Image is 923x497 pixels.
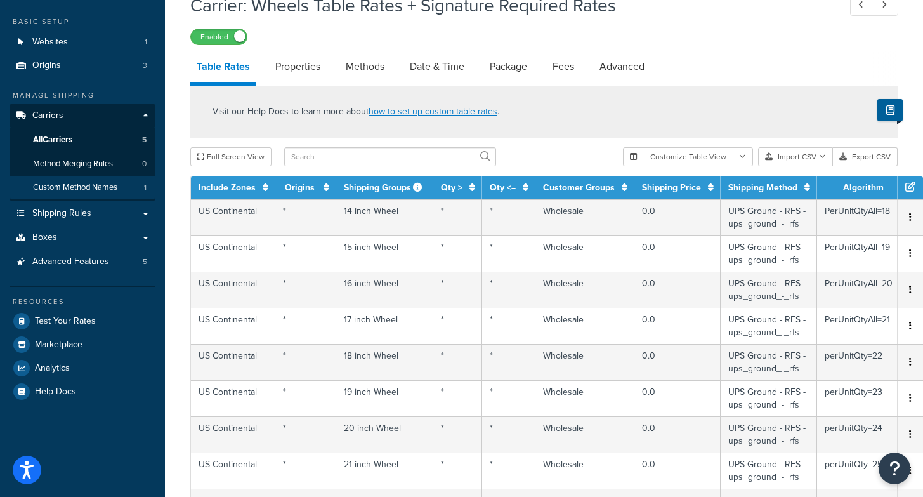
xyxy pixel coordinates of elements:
[634,380,721,416] td: 0.0
[10,226,155,249] a: Boxes
[32,110,63,121] span: Carriers
[817,235,910,272] td: PerUnitQtyAll=19
[817,176,910,199] th: Algorithm
[285,181,315,194] a: Origins
[10,357,155,380] a: Analytics
[817,416,910,453] td: perUnitQty=24
[758,147,833,166] button: Import CSV
[10,333,155,356] li: Marketplace
[191,199,275,235] td: US Continental
[728,181,797,194] a: Shipping Method
[10,128,155,152] a: AllCarriers5
[191,308,275,344] td: US Continental
[10,250,155,274] li: Advanced Features
[10,202,155,225] li: Shipping Rules
[833,147,898,166] button: Export CSV
[623,147,753,166] button: Customize Table View
[535,308,634,344] td: Wholesale
[191,380,275,416] td: US Continental
[190,147,272,166] button: Full Screen View
[403,51,471,82] a: Date & Time
[593,51,651,82] a: Advanced
[336,176,433,199] th: Shipping Groups
[199,181,256,194] a: Include Zones
[721,344,817,380] td: UPS Ground - RFS - ups_ground_-_rfs
[191,235,275,272] td: US Continental
[33,135,72,145] span: All Carriers
[10,176,155,199] li: Custom Method Names
[10,152,155,176] a: Method Merging Rules0
[634,272,721,308] td: 0.0
[191,416,275,453] td: US Continental
[535,380,634,416] td: Wholesale
[634,416,721,453] td: 0.0
[10,90,155,101] div: Manage Shipping
[634,308,721,344] td: 0.0
[490,181,516,194] a: Qty <=
[634,453,721,489] td: 0.0
[10,296,155,307] div: Resources
[634,344,721,380] td: 0.0
[721,272,817,308] td: UPS Ground - RFS - ups_ground_-_rfs
[191,453,275,489] td: US Continental
[336,344,433,380] td: 18 inch Wheel
[35,340,82,350] span: Marketplace
[483,51,534,82] a: Package
[817,380,910,416] td: perUnitQty=23
[336,380,433,416] td: 19 inch Wheel
[32,208,91,219] span: Shipping Rules
[877,99,903,121] button: Show Help Docs
[721,235,817,272] td: UPS Ground - RFS - ups_ground_-_rfs
[143,60,147,71] span: 3
[142,159,147,169] span: 0
[721,308,817,344] td: UPS Ground - RFS - ups_ground_-_rfs
[817,272,910,308] td: PerUnitQtyAll=20
[191,344,275,380] td: US Continental
[269,51,327,82] a: Properties
[213,105,499,119] p: Visit our Help Docs to learn more about .
[10,152,155,176] li: Method Merging Rules
[721,199,817,235] td: UPS Ground - RFS - ups_ground_-_rfs
[546,51,580,82] a: Fees
[32,37,68,48] span: Websites
[284,147,496,166] input: Search
[721,453,817,489] td: UPS Ground - RFS - ups_ground_-_rfs
[32,256,109,267] span: Advanced Features
[10,30,155,54] a: Websites1
[10,310,155,333] a: Test Your Rates
[535,272,634,308] td: Wholesale
[817,344,910,380] td: perUnitQty=22
[634,235,721,272] td: 0.0
[535,199,634,235] td: Wholesale
[535,453,634,489] td: Wholesale
[10,380,155,403] a: Help Docs
[336,235,433,272] td: 15 inch Wheel
[721,380,817,416] td: UPS Ground - RFS - ups_ground_-_rfs
[35,387,76,397] span: Help Docs
[535,235,634,272] td: Wholesale
[336,272,433,308] td: 16 inch Wheel
[33,182,117,193] span: Custom Method Names
[10,17,155,27] div: Basic Setup
[543,181,615,194] a: Customer Groups
[339,51,391,82] a: Methods
[336,308,433,344] td: 17 inch Wheel
[145,37,147,48] span: 1
[441,181,462,194] a: Qty >
[10,30,155,54] li: Websites
[190,51,256,86] a: Table Rates
[817,453,910,489] td: perUnitQty=25
[879,453,910,484] button: Open Resource Center
[35,316,96,327] span: Test Your Rates
[142,135,147,145] span: 5
[817,308,910,344] td: PerUnitQtyAll=21
[535,344,634,380] td: Wholesale
[535,416,634,453] td: Wholesale
[144,182,147,193] span: 1
[32,60,61,71] span: Origins
[634,199,721,235] td: 0.0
